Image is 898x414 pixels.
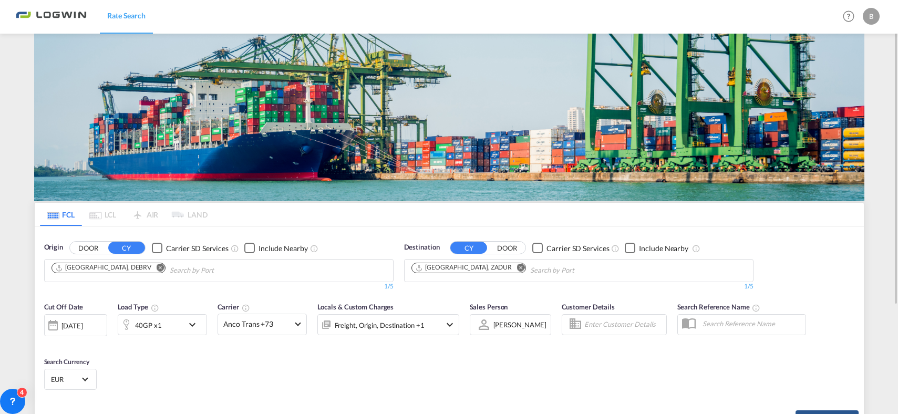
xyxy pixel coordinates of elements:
[40,203,208,226] md-pagination-wrapper: Use the left and right arrow keys to navigate between tabs
[404,242,440,253] span: Destination
[562,303,615,311] span: Customer Details
[108,242,145,254] button: CY
[692,244,700,253] md-icon: Unchecked: Ignores neighbouring ports when fetching rates.Checked : Includes neighbouring ports w...
[310,244,318,253] md-icon: Unchecked: Ignores neighbouring ports when fetching rates.Checked : Includes neighbouring ports w...
[493,320,547,329] div: [PERSON_NAME]
[44,242,63,253] span: Origin
[218,303,250,311] span: Carrier
[450,242,487,254] button: CY
[170,262,270,279] input: Chips input.
[530,262,630,279] input: Chips input.
[242,304,250,312] md-icon: The selected Trucker/Carrierwill be displayed in the rate results If the rates are from another f...
[415,263,514,272] div: Press delete to remove this chip.
[51,375,80,384] span: EUR
[752,304,760,312] md-icon: Your search will be saved by the below given name
[639,243,688,254] div: Include Nearby
[584,317,663,333] input: Enter Customer Details
[443,318,456,331] md-icon: icon-chevron-down
[317,303,394,311] span: Locals & Custom Charges
[546,243,609,254] div: Carrier SD Services
[149,263,165,274] button: Remove
[152,242,229,253] md-checkbox: Checkbox No Ink
[532,242,609,253] md-checkbox: Checkbox No Ink
[61,321,83,330] div: [DATE]
[244,242,308,253] md-checkbox: Checkbox No Ink
[50,371,91,387] md-select: Select Currency: € EUREuro
[489,242,525,254] button: DOOR
[492,317,548,332] md-select: Sales Person: Barbara Dettmer
[135,318,162,333] div: 40GP x1
[840,7,858,25] span: Help
[317,314,459,335] div: Freight Origin Destination Factory Stuffingicon-chevron-down
[151,304,159,312] md-icon: icon-information-outline
[44,282,394,291] div: 1/5
[259,243,308,254] div: Include Nearby
[410,260,635,279] md-chips-wrap: Chips container. Use arrow keys to select chips.
[863,8,880,25] div: B
[186,318,204,331] md-icon: icon-chevron-down
[44,335,52,349] md-datepicker: Select
[677,303,761,311] span: Search Reference Name
[16,5,87,28] img: bc73a0e0d8c111efacd525e4c8ad7d32.png
[223,319,292,329] span: Anco Trans +73
[335,318,425,333] div: Freight Origin Destination Factory Stuffing
[625,242,688,253] md-checkbox: Checkbox No Ink
[611,244,620,253] md-icon: Unchecked: Search for CY (Container Yard) services for all selected carriers.Checked : Search for...
[55,263,154,272] div: Press delete to remove this chip.
[34,34,864,201] img: bild-fuer-ratentool.png
[55,263,152,272] div: Bremerhaven, DEBRV
[107,11,146,20] span: Rate Search
[44,303,84,311] span: Cut Off Date
[50,260,274,279] md-chips-wrap: Chips container. Use arrow keys to select chips.
[510,263,525,274] button: Remove
[231,244,239,253] md-icon: Unchecked: Search for CY (Container Yard) services for all selected carriers.Checked : Search for...
[404,282,754,291] div: 1/5
[40,203,82,226] md-tab-item: FCL
[840,7,863,26] div: Help
[70,242,107,254] button: DOOR
[166,243,229,254] div: Carrier SD Services
[470,303,508,311] span: Sales Person
[415,263,512,272] div: Durban, ZADUR
[44,314,107,336] div: [DATE]
[44,358,90,366] span: Search Currency
[118,314,207,335] div: 40GP x1icon-chevron-down
[697,316,806,332] input: Search Reference Name
[118,303,159,311] span: Load Type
